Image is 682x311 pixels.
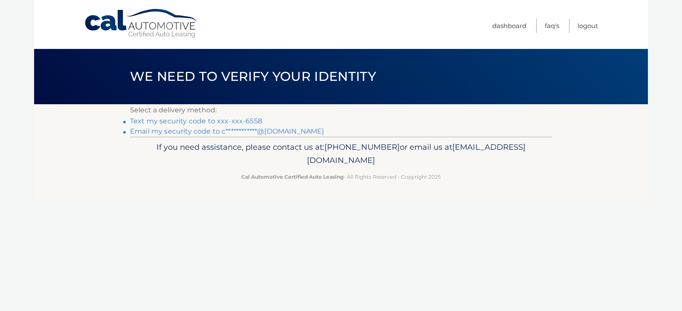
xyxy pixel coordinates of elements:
[578,19,598,33] a: Logout
[324,142,400,152] span: [PHONE_NUMBER]
[136,140,546,168] p: If you need assistance, please contact us at: or email us at
[84,9,199,39] a: Cal Automotive
[492,19,526,33] a: Dashboard
[136,172,546,181] p: - All Rights Reserved - Copyright 2025
[130,117,262,125] a: Text my security code to xxx-xxx-6558
[545,19,559,33] a: FAQ's
[130,104,552,116] p: Select a delivery method:
[130,68,376,84] span: We need to verify your identity
[241,174,344,180] strong: Cal Automotive Certified Auto Leasing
